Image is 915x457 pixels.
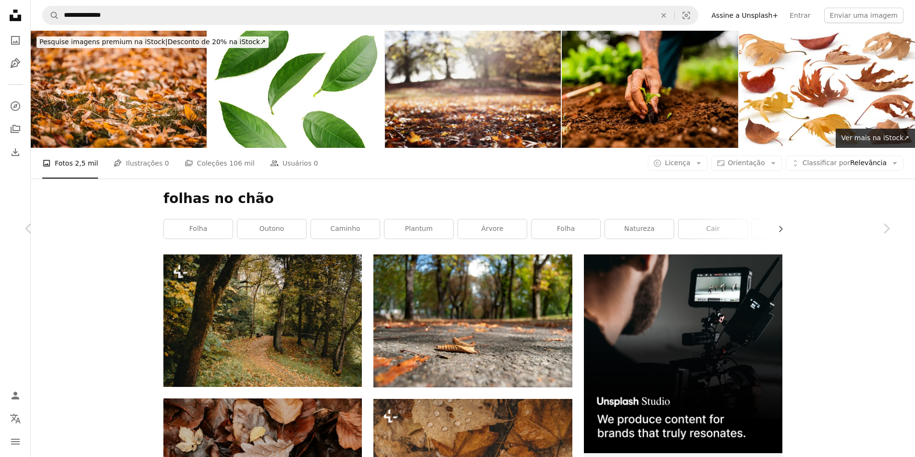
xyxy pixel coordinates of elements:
span: Relevância [803,158,887,168]
button: Idioma [6,409,25,428]
span: Classificar por [803,159,850,167]
img: Folhas caídas no parque no outono [31,31,207,148]
button: Orientação [711,156,782,171]
a: uma folha deitada no chão em um parque [373,316,572,325]
span: Licença [665,159,690,167]
a: natureza [605,219,674,239]
a: Ilustrações 0 [113,148,169,179]
button: Classificar porRelevância [786,156,903,171]
button: Limpar [653,6,674,24]
a: chão [752,219,821,239]
span: Orientação [728,159,765,167]
a: caminho [311,219,380,239]
a: Fotos [6,31,25,50]
a: Próximo [857,182,915,275]
button: Enviar uma imagem [824,8,903,23]
a: Ilustrações [6,54,25,73]
img: close-up, de, um, agricultor, plantar, um, alface, muda, ligado, um, jardim comunitário [562,31,738,148]
span: Desconto de 20% na iStock ↗ [39,38,266,46]
button: Pesquisa visual [675,6,698,24]
img: Clareira no parque no outono [385,31,561,148]
a: Folha [164,219,233,239]
img: Árvore seca de outono marrom deixa deitado no chão isolado em fundo branco [739,31,915,148]
a: Explorar [6,96,25,116]
a: um caminho na mata com muitas folhas no chão [163,316,362,325]
span: 106 mil [229,158,255,168]
a: Pesquise imagens premium na iStock|Desconto de 20% na iStock↗ [31,31,274,54]
form: Pesquise conteúdo visual em todo o site [42,6,698,25]
button: rolar lista para a direita [772,219,782,239]
a: Usuários 0 [270,148,318,179]
img: file-1715652217532-464736461acbimage [584,254,782,453]
a: outono [237,219,306,239]
span: 0 [165,158,169,168]
a: Coleções [6,120,25,139]
a: plantum [384,219,453,239]
a: Histórico de downloads [6,143,25,162]
img: um caminho na mata com muitas folhas no chão [163,254,362,386]
a: Coleções 106 mil [185,148,255,179]
span: Pesquise imagens premium na iStock | [39,38,168,46]
a: árvore [458,219,527,239]
span: Ver mais na iStock ↗ [841,134,909,142]
button: Licença [648,156,707,171]
a: folha [532,219,600,239]
a: Ver mais na iStock↗ [836,129,915,148]
a: Entrar / Cadastrar-se [6,386,25,405]
h1: folhas no chão [163,190,782,207]
img: uma folha deitada no chão em um parque [373,254,572,387]
button: Menu [6,432,25,451]
a: Entrar [784,8,816,23]
a: Assine a Unsplash+ [706,8,784,23]
button: Pesquise na Unsplash [43,6,59,24]
a: cair [679,219,747,239]
span: 0 [314,158,318,168]
img: Folhas de limão isolado em um fundo branco [208,31,383,148]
